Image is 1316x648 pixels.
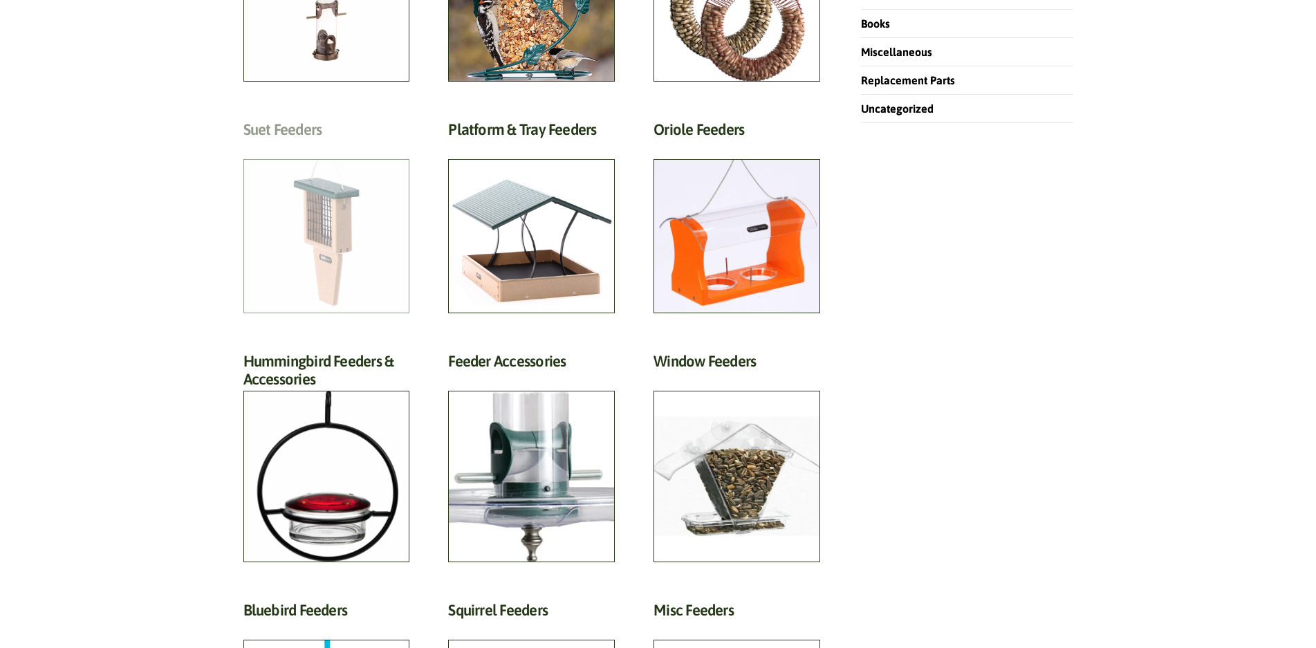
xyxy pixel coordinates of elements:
h2: Oriole Feeders [654,120,820,146]
a: Visit product category Oriole Feeders [654,120,820,313]
h2: Bluebird Feeders [243,601,410,627]
a: Visit product category Window Feeders [654,352,820,563]
a: Visit product category Hummingbird Feeders & Accessories [243,352,410,563]
h2: Hummingbird Feeders & Accessories [243,352,410,396]
h2: Feeder Accessories [448,352,615,378]
h2: Suet Feeders [243,120,410,146]
h2: Misc Feeders [654,601,820,627]
a: Books [861,17,890,30]
a: Miscellaneous [861,46,932,58]
a: Visit product category Feeder Accessories [448,352,615,563]
h2: Window Feeders [654,352,820,378]
h2: Platform & Tray Feeders [448,120,615,146]
h2: Squirrel Feeders [448,601,615,627]
a: Visit product category Platform & Tray Feeders [448,120,615,313]
a: Uncategorized [861,102,934,115]
a: Replacement Parts [861,74,955,86]
a: Visit product category Suet Feeders [243,120,410,313]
